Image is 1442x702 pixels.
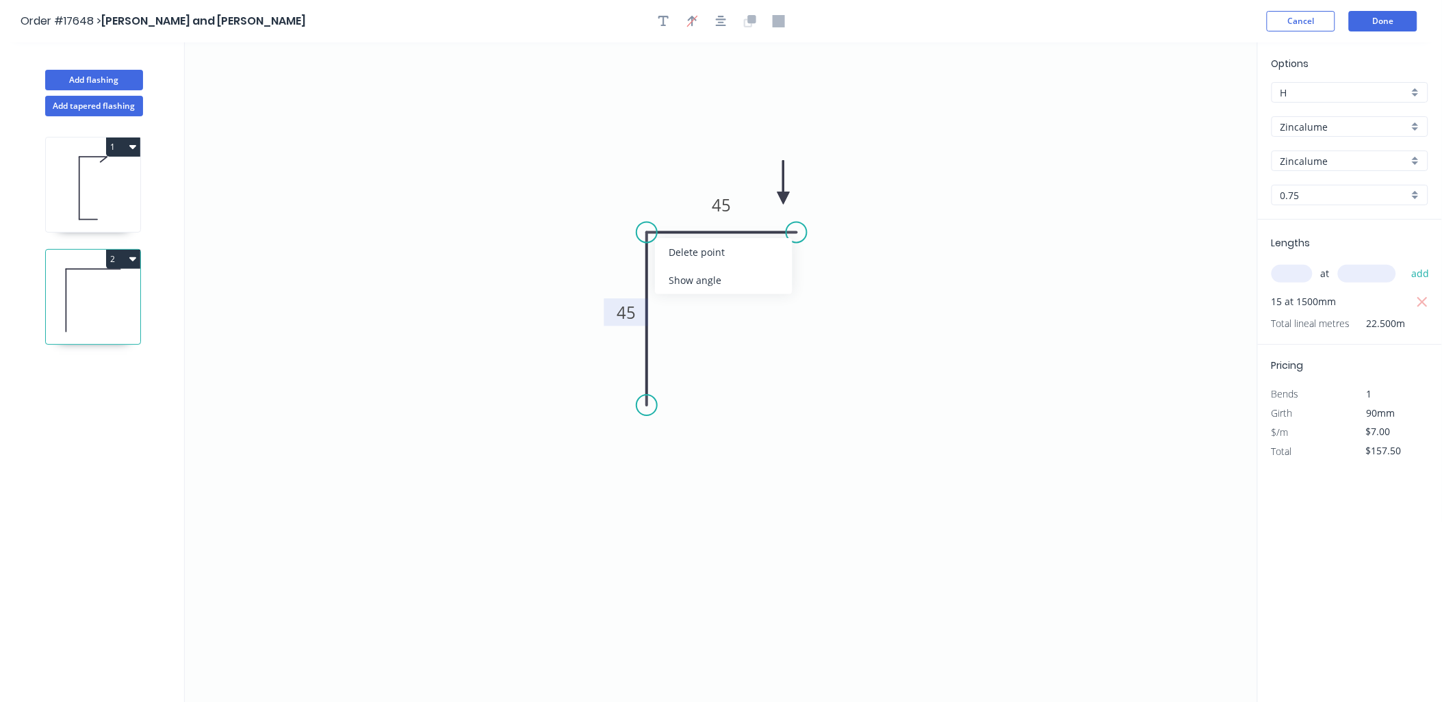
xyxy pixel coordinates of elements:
[1321,264,1330,283] span: at
[655,238,793,266] div: Delete point
[106,250,140,269] button: 2
[1404,262,1437,285] button: add
[1272,426,1289,439] span: $/m
[1349,11,1417,31] button: Done
[1280,120,1408,134] input: Material
[1367,406,1395,419] span: 90mm
[1272,57,1309,70] span: Options
[1272,445,1292,458] span: Total
[1272,359,1304,372] span: Pricing
[655,266,793,294] div: Show angle
[1272,292,1337,311] span: 15 at 1500mm
[1267,11,1335,31] button: Cancel
[45,96,143,116] button: Add tapered flashing
[1272,387,1299,400] span: Bends
[1272,236,1311,250] span: Lengths
[1280,86,1408,100] input: Price level
[106,138,140,157] button: 1
[1280,154,1408,168] input: Colour
[1272,406,1293,419] span: Girth
[617,301,636,324] tspan: 45
[1350,314,1406,333] span: 22.500m
[1280,188,1408,203] input: Thickness
[21,13,101,29] span: Order #17648 >
[45,70,143,90] button: Add flashing
[101,13,306,29] span: [PERSON_NAME] and [PERSON_NAME]
[1367,387,1372,400] span: 1
[1272,314,1350,333] span: Total lineal metres
[712,194,731,217] tspan: 45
